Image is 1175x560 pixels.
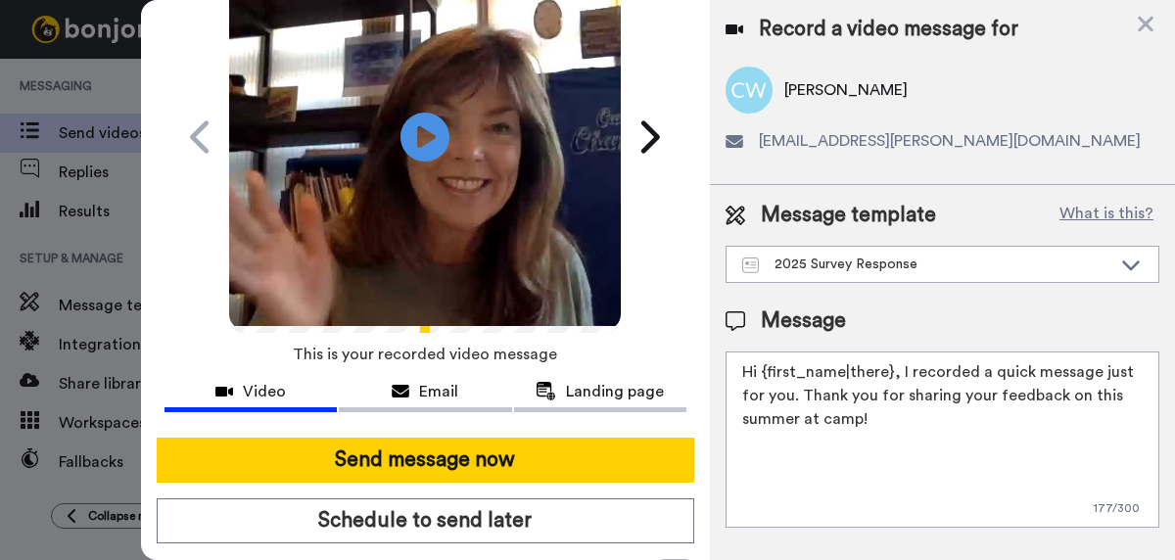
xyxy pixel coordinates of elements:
[293,333,557,376] span: This is your recorded video message
[419,380,458,403] span: Email
[726,351,1159,528] textarea: Hi {first_name|there}, I recorded a quick message just for you. Thank you for sharing your feedba...
[761,306,846,336] span: Message
[759,129,1141,153] span: [EMAIL_ADDRESS][PERSON_NAME][DOMAIN_NAME]
[566,380,664,403] span: Landing page
[742,255,1111,274] div: 2025 Survey Response
[1054,201,1159,230] button: What is this?
[742,257,759,273] img: Message-temps.svg
[243,380,286,403] span: Video
[157,438,694,483] button: Send message now
[761,201,936,230] span: Message template
[157,498,694,543] button: Schedule to send later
